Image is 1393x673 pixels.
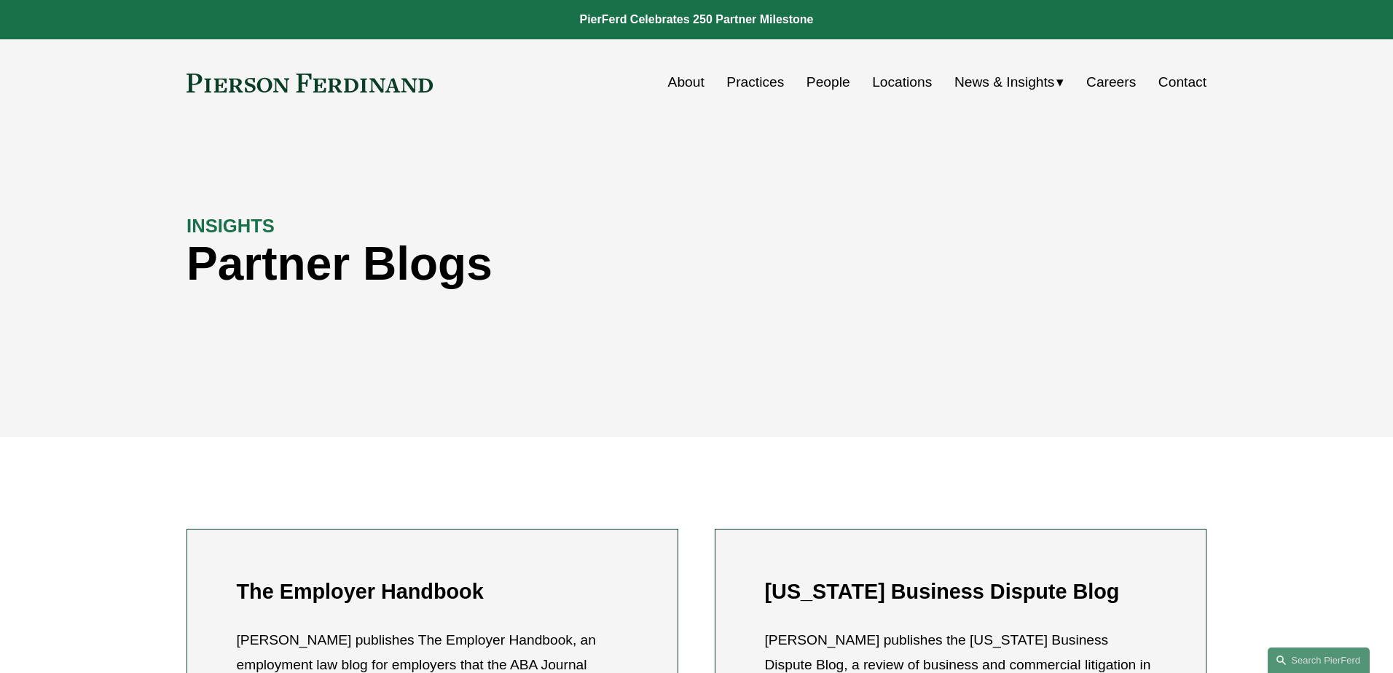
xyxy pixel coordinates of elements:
[1158,68,1206,96] a: Contact
[726,68,784,96] a: Practices
[807,68,850,96] a: People
[187,216,275,236] strong: INSIGHTS
[1086,68,1136,96] a: Careers
[187,237,951,291] h1: Partner Blogs
[1268,648,1370,673] a: Search this site
[668,68,705,96] a: About
[954,68,1064,96] a: folder dropdown
[872,68,932,96] a: Locations
[954,70,1055,95] span: News & Insights
[237,579,629,605] h2: The Employer Handbook
[765,579,1157,605] h2: [US_STATE] Business Dispute Blog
